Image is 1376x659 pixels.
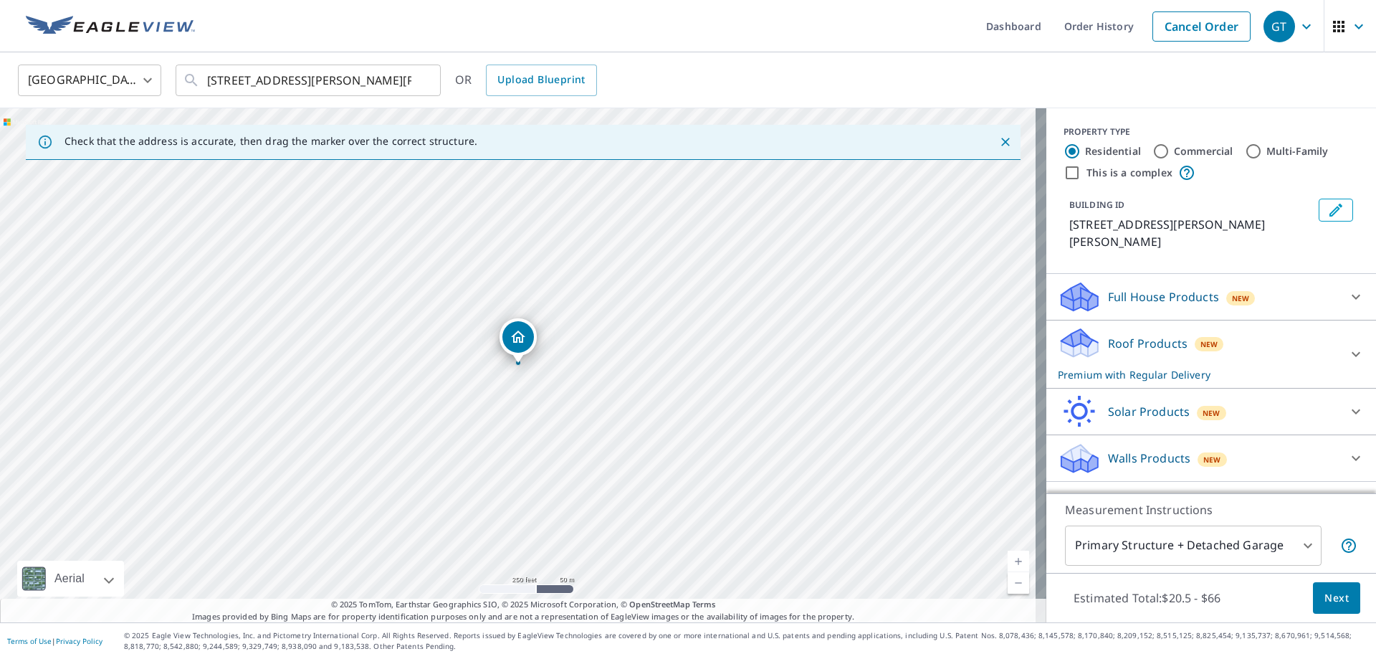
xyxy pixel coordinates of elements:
[7,636,52,646] a: Terms of Use
[207,60,411,100] input: Search by address or latitude-longitude
[1008,551,1029,572] a: Current Level 17, Zoom In
[1108,450,1190,467] p: Walls Products
[1203,454,1221,465] span: New
[455,65,597,96] div: OR
[50,561,89,597] div: Aerial
[1152,11,1251,42] a: Cancel Order
[1319,199,1353,222] button: Edit building 1
[1266,144,1329,158] label: Multi-Family
[1108,403,1190,420] p: Solar Products
[497,71,585,89] span: Upload Blueprint
[629,599,689,610] a: OpenStreetMap
[1069,216,1313,250] p: [STREET_ADDRESS][PERSON_NAME][PERSON_NAME]
[486,65,596,96] a: Upload Blueprint
[1085,144,1141,158] label: Residential
[1058,441,1365,475] div: Walls ProductsNew
[64,135,477,148] p: Check that the address is accurate, then drag the marker over the correct structure.
[1313,582,1360,615] button: Next
[1324,589,1349,607] span: Next
[1058,394,1365,429] div: Solar ProductsNew
[1340,537,1357,554] span: Your report will include the primary structure and a detached garage if one exists.
[56,636,102,646] a: Privacy Policy
[500,318,537,363] div: Dropped pin, building 1, Residential property, 3837 Berry Rd Connelly Springs, NC 28612
[1065,526,1322,566] div: Primary Structure + Detached Garage
[1263,11,1295,42] div: GT
[1058,367,1339,382] p: Premium with Regular Delivery
[1200,338,1218,350] span: New
[1108,335,1188,352] p: Roof Products
[1086,166,1172,180] label: This is a complex
[331,599,716,611] span: © 2025 TomTom, Earthstar Geographics SIO, © 2025 Microsoft Corporation, ©
[1069,199,1124,211] p: BUILDING ID
[1064,125,1359,138] div: PROPERTY TYPE
[26,16,195,37] img: EV Logo
[996,133,1015,151] button: Close
[1062,582,1232,614] p: Estimated Total: $20.5 - $66
[1232,293,1250,304] span: New
[1108,288,1219,305] p: Full House Products
[18,60,161,100] div: [GEOGRAPHIC_DATA]
[1203,407,1220,419] span: New
[1058,326,1365,382] div: Roof ProductsNewPremium with Regular Delivery
[17,561,124,597] div: Aerial
[1058,280,1365,314] div: Full House ProductsNew
[692,599,716,610] a: Terms
[1008,572,1029,594] a: Current Level 17, Zoom Out
[124,630,1369,652] p: © 2025 Eagle View Technologies, Inc. and Pictometry International Corp. All Rights Reserved. Repo...
[1174,144,1233,158] label: Commercial
[7,637,102,645] p: |
[1065,501,1357,518] p: Measurement Instructions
